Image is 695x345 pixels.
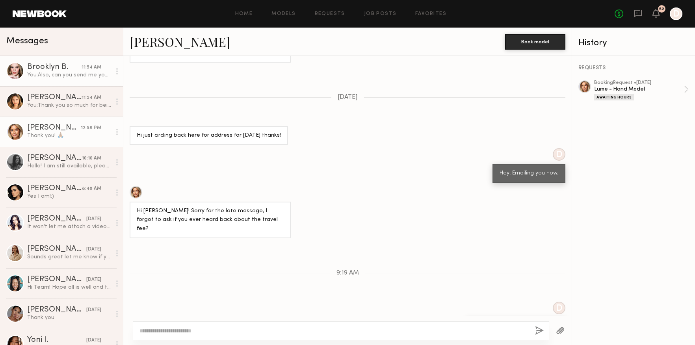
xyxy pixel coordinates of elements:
[27,215,86,223] div: [PERSON_NAME]
[338,94,358,101] span: [DATE]
[594,94,634,100] div: Awaiting Hours
[27,63,82,71] div: Brooklyn B.
[137,131,281,140] div: Hi just circling back here for address for [DATE] thanks!
[27,223,111,230] div: It won’t let me attach a video. Is there an email that would be good for me to send to?
[594,85,684,93] div: Lume - Hand Model
[659,7,664,11] div: 52
[578,65,689,71] div: REQUESTS
[27,162,111,170] div: Hello! I am still available, please find my UGC reel here: [URL][DOMAIN_NAME]
[670,7,682,20] a: D
[315,11,345,17] a: Requests
[137,207,284,234] div: Hi [PERSON_NAME]! Sorry for the late message, I forgot to ask if you ever heard back about the tr...
[82,185,101,193] div: 8:48 AM
[27,124,81,132] div: [PERSON_NAME]
[6,37,48,46] span: Messages
[81,124,101,132] div: 12:58 PM
[27,132,111,139] div: Thank you! 🙏🏽
[27,154,82,162] div: [PERSON_NAME]
[86,337,101,344] div: [DATE]
[86,306,101,314] div: [DATE]
[27,276,86,284] div: [PERSON_NAME]
[27,245,86,253] div: [PERSON_NAME]
[130,33,230,50] a: [PERSON_NAME]
[415,11,446,17] a: Favorites
[505,38,565,45] a: Book model
[27,336,86,344] div: Yoni I.
[594,80,689,100] a: bookingRequest •[DATE]Lume - Hand ModelAwaiting Hours
[500,169,558,178] div: Hey! Emailing you now.
[27,306,86,314] div: [PERSON_NAME]
[27,193,111,200] div: Yes I am!:)
[27,314,111,321] div: Thank you
[82,64,101,71] div: 11:54 AM
[86,246,101,253] div: [DATE]
[594,80,684,85] div: booking Request • [DATE]
[86,215,101,223] div: [DATE]
[86,276,101,284] div: [DATE]
[27,102,111,109] div: You: Thank you so much for being willing and able. Our client took a last minute pivot and went a...
[364,11,397,17] a: Job Posts
[27,185,82,193] div: [PERSON_NAME]
[82,94,101,102] div: 11:54 AM
[271,11,295,17] a: Models
[336,270,359,276] span: 9:19 AM
[27,253,111,261] div: Sounds great let me know if you need anything!
[82,155,101,162] div: 10:10 AM
[27,71,111,79] div: You: Also, can you send me your email for the call sheet?
[235,11,253,17] a: Home
[27,94,82,102] div: [PERSON_NAME]
[578,39,689,48] div: History
[27,284,111,291] div: Hi Team! Hope all is well and thank you for getting in touch with me! My apologies for the delaye...
[505,34,565,50] button: Book model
